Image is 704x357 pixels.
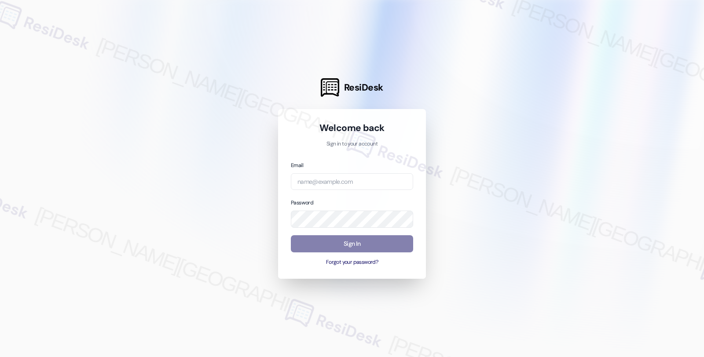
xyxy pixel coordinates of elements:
[291,122,413,134] h1: Welcome back
[291,140,413,148] p: Sign in to your account
[321,78,339,97] img: ResiDesk Logo
[344,81,383,94] span: ResiDesk
[291,199,313,206] label: Password
[291,173,413,190] input: name@example.com
[291,235,413,252] button: Sign In
[291,259,413,266] button: Forgot your password?
[291,162,303,169] label: Email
